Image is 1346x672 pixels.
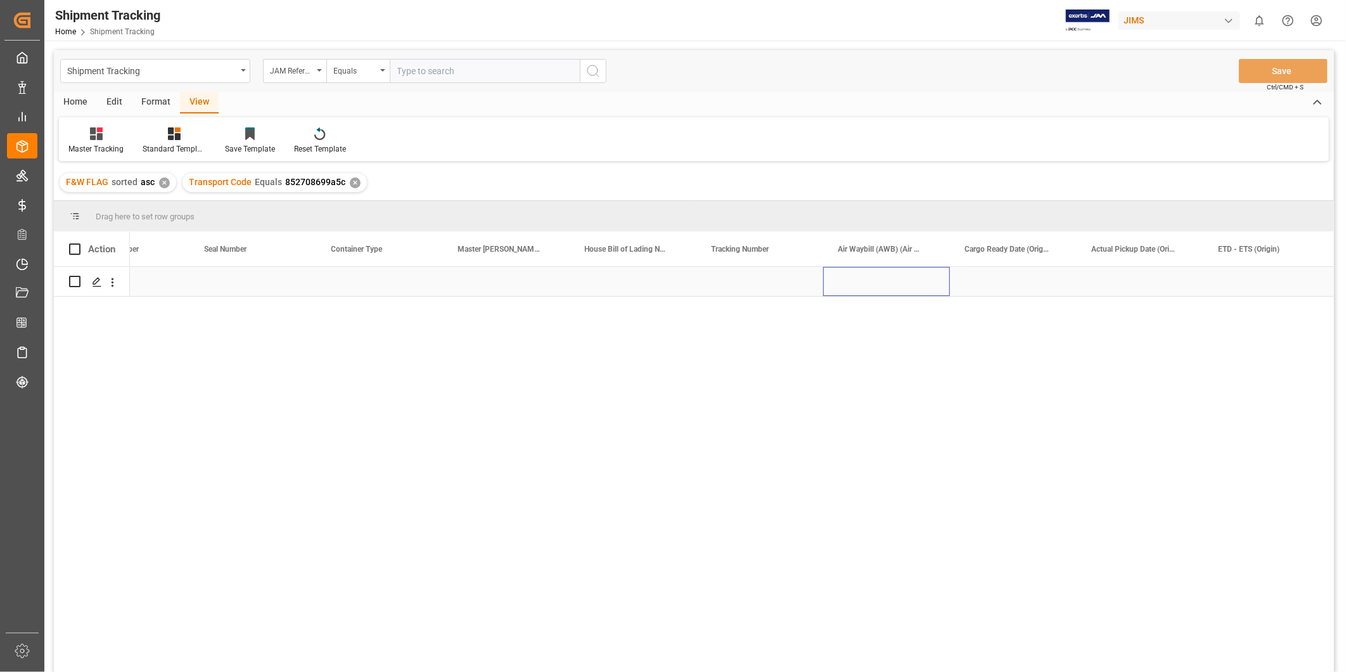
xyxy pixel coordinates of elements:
[333,62,376,77] div: Equals
[580,59,606,83] button: search button
[255,177,282,187] span: Equals
[97,92,132,113] div: Edit
[390,59,580,83] input: Type to search
[270,62,313,77] div: JAM Reference Number
[96,212,195,221] span: Drag here to set row groups
[225,143,275,155] div: Save Template
[1239,59,1328,83] button: Save
[1118,11,1240,30] div: JIMS
[54,92,97,113] div: Home
[331,245,382,254] span: Container Type
[326,59,390,83] button: open menu
[965,245,1049,254] span: Cargo Ready Date (Origin)
[458,245,542,254] span: Master [PERSON_NAME] of Lading Number
[1274,6,1302,35] button: Help Center
[838,245,923,254] span: Air Waybill (AWB) (Air Courier)
[1267,82,1304,92] span: Ctrl/CMD + S
[1218,245,1279,254] span: ETD - ETS (Origin)
[143,143,206,155] div: Standard Templates
[204,245,247,254] span: Seal Number
[66,177,108,187] span: F&W FLAG
[180,92,219,113] div: View
[1066,10,1110,32] img: Exertis%20JAM%20-%20Email%20Logo.jpg_1722504956.jpg
[294,143,346,155] div: Reset Template
[55,6,160,25] div: Shipment Tracking
[112,177,138,187] span: sorted
[350,178,361,188] div: ✕
[159,178,170,188] div: ✕
[77,245,139,254] span: Container Number
[1091,245,1176,254] span: Actual Pickup Date (Origin)
[1118,8,1245,32] button: JIMS
[584,245,669,254] span: House Bill of Lading Number
[711,245,769,254] span: Tracking Number
[141,177,155,187] span: asc
[67,62,236,78] div: Shipment Tracking
[263,59,326,83] button: open menu
[68,143,124,155] div: Master Tracking
[285,177,345,187] span: 852708699a5c
[55,27,76,36] a: Home
[1245,6,1274,35] button: show 0 new notifications
[132,92,180,113] div: Format
[88,243,115,255] div: Action
[189,177,252,187] span: Transport Code
[60,59,250,83] button: open menu
[54,267,130,297] div: Press SPACE to select this row.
